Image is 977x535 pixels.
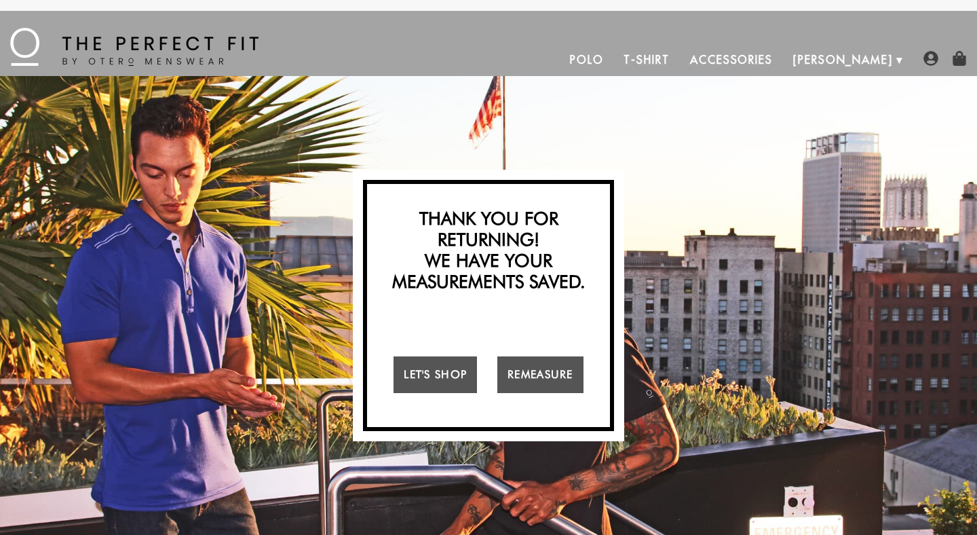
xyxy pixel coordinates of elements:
a: T-Shirt [613,43,679,76]
a: Let's Shop [394,356,477,393]
a: Polo [560,43,614,76]
a: Accessories [680,43,783,76]
h2: Thank you for returning! We have your measurements saved. [374,208,603,293]
a: [PERSON_NAME] [783,43,903,76]
a: Remeasure [497,356,583,393]
img: The Perfect Fit - by Otero Menswear - Logo [10,28,258,66]
img: shopping-bag-icon.png [952,51,967,66]
img: user-account-icon.png [923,51,938,66]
